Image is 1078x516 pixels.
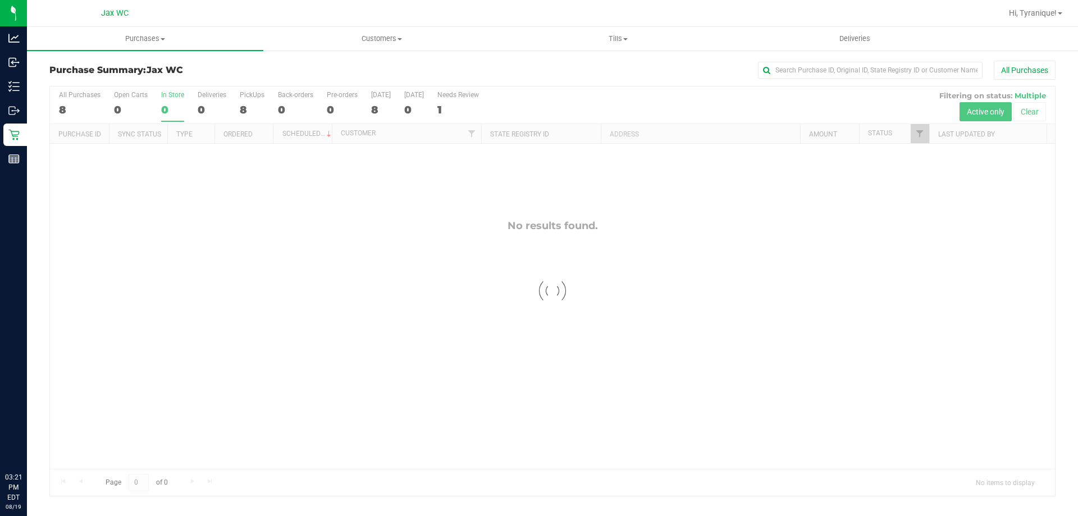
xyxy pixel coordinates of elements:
[500,27,736,51] a: Tills
[8,81,20,92] inline-svg: Inventory
[824,34,885,44] span: Deliveries
[49,65,385,75] h3: Purchase Summary:
[500,34,736,44] span: Tills
[5,503,22,511] p: 08/19
[8,153,20,165] inline-svg: Reports
[737,27,973,51] a: Deliveries
[8,129,20,140] inline-svg: Retail
[101,8,129,18] span: Jax WC
[994,61,1056,80] button: All Purchases
[11,426,45,460] iframe: Resource center
[264,34,499,44] span: Customers
[27,34,263,44] span: Purchases
[8,57,20,68] inline-svg: Inbound
[27,27,263,51] a: Purchases
[758,62,983,79] input: Search Purchase ID, Original ID, State Registry ID or Customer Name...
[147,65,183,75] span: Jax WC
[8,105,20,116] inline-svg: Outbound
[5,472,22,503] p: 03:21 PM EDT
[8,33,20,44] inline-svg: Analytics
[263,27,500,51] a: Customers
[1009,8,1057,17] span: Hi, Tyranique!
